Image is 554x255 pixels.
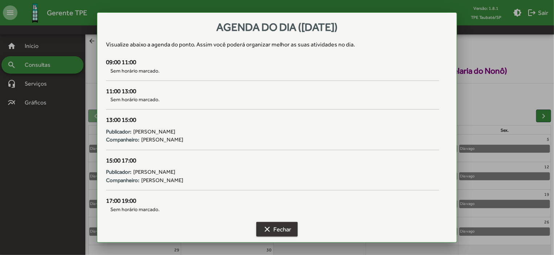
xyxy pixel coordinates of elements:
[106,87,439,96] div: 11:00 13:00
[106,40,448,49] div: Visualize abaixo a agenda do ponto . Assim você poderá organizar melhor as suas atividades no dia.
[106,136,139,144] strong: Companheiro:
[256,222,298,237] button: Fechar
[106,176,139,185] strong: Companheiro:
[106,196,439,206] div: 17:00 19:00
[133,128,175,136] span: [PERSON_NAME]
[106,58,439,67] div: 09:00 11:00
[106,168,131,176] strong: Publicador:
[106,206,439,213] span: Sem horário marcado.
[263,223,291,236] span: Fechar
[106,128,131,136] strong: Publicador:
[216,21,338,33] span: Agenda do dia ([DATE])
[106,96,439,103] span: Sem horário marcado.
[106,115,439,125] div: 13:00 15:00
[141,136,183,144] span: [PERSON_NAME]
[106,67,439,75] span: Sem horário marcado.
[133,168,175,176] span: [PERSON_NAME]
[106,156,439,165] div: 15:00 17:00
[141,176,183,185] span: [PERSON_NAME]
[263,225,272,234] mat-icon: clear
